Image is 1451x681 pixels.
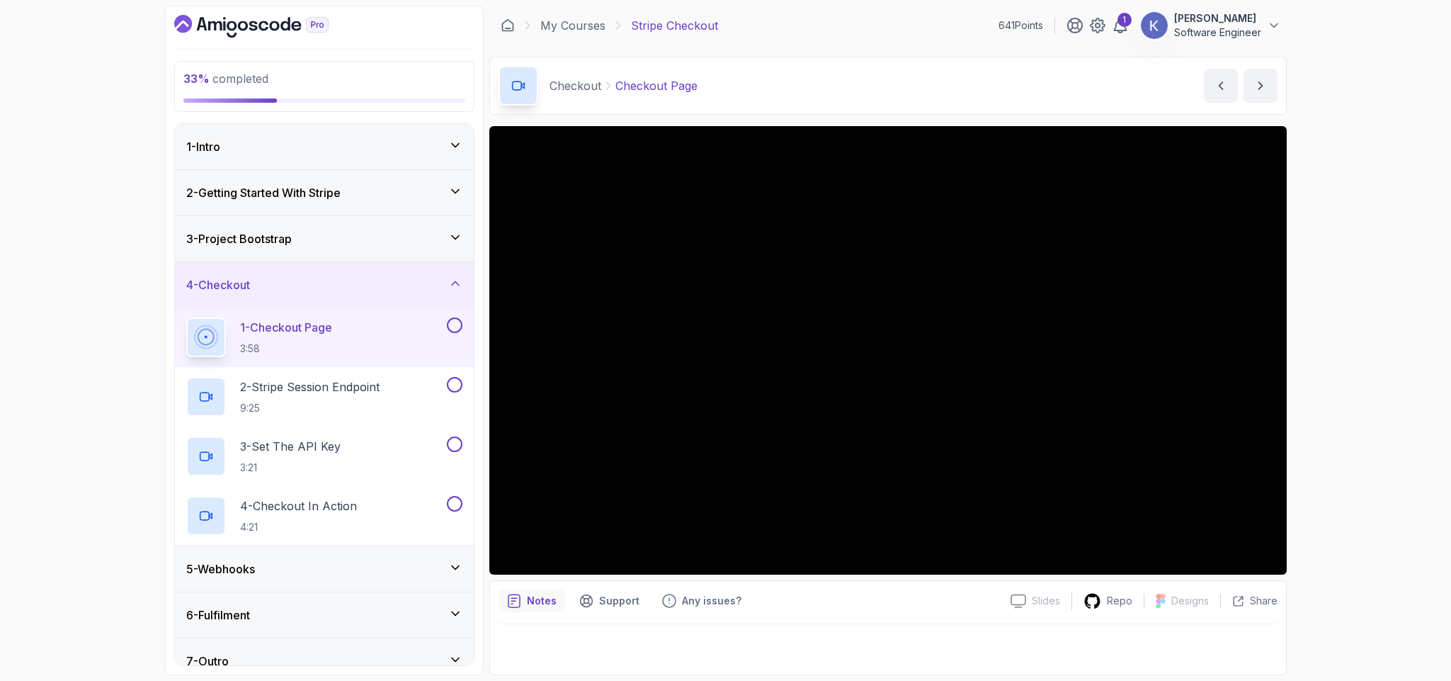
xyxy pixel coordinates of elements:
h3: 4 - Checkout [186,276,250,293]
button: next content [1244,69,1278,103]
img: user profile image [1141,12,1168,39]
p: 3:58 [240,342,332,356]
h3: 1 - Intro [186,138,220,155]
p: Checkout [550,77,601,94]
div: 1 [1117,13,1132,27]
button: 4-Checkout [175,262,474,308]
p: 9:25 [240,401,380,415]
p: Software Engineer [1174,26,1261,40]
p: 4 - Checkout In Action [240,497,357,514]
button: 6-Fulfilment [175,592,474,638]
a: 1 [1112,17,1129,34]
button: notes button [499,590,565,612]
button: 2-Getting Started With Stripe [175,170,474,215]
p: [PERSON_NAME] [1174,11,1261,26]
span: 33 % [183,72,210,86]
button: Share [1220,594,1278,608]
p: Share [1250,594,1278,608]
button: Feedback button [654,590,750,612]
p: 1 - Checkout Page [240,319,332,336]
a: Dashboard [174,15,361,38]
button: Support button [571,590,648,612]
button: 1-Checkout Page3:58 [186,317,462,357]
span: completed [183,72,268,86]
h3: 6 - Fulfilment [186,607,250,624]
p: 4:21 [240,520,357,534]
p: 3:21 [240,461,341,475]
iframe: 1 - Checkout Page [489,126,1287,575]
button: 3-Set The API Key3:21 [186,437,462,476]
p: Notes [527,594,557,608]
button: 3-Project Bootstrap [175,216,474,261]
a: My Courses [540,17,605,34]
a: Repo [1072,592,1144,610]
button: 1-Intro [175,124,474,169]
h3: 3 - Project Bootstrap [186,230,292,247]
p: Any issues? [682,594,741,608]
button: 5-Webhooks [175,546,474,592]
p: 2 - Stripe Session Endpoint [240,378,380,395]
button: 4-Checkout In Action4:21 [186,496,462,536]
h3: 2 - Getting Started With Stripe [186,184,341,201]
a: Dashboard [501,18,515,33]
p: Slides [1032,594,1060,608]
p: 641 Points [998,18,1043,33]
h3: 5 - Webhooks [186,561,255,578]
p: Designs [1171,594,1209,608]
p: Support [599,594,639,608]
p: Checkout Page [615,77,698,94]
button: previous content [1204,69,1238,103]
p: 3 - Set The API Key [240,438,341,455]
h3: 7 - Outro [186,653,229,670]
button: user profile image[PERSON_NAME]Software Engineer [1140,11,1281,40]
p: Repo [1107,594,1132,608]
button: 2-Stripe Session Endpoint9:25 [186,377,462,417]
p: Stripe Checkout [631,17,718,34]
